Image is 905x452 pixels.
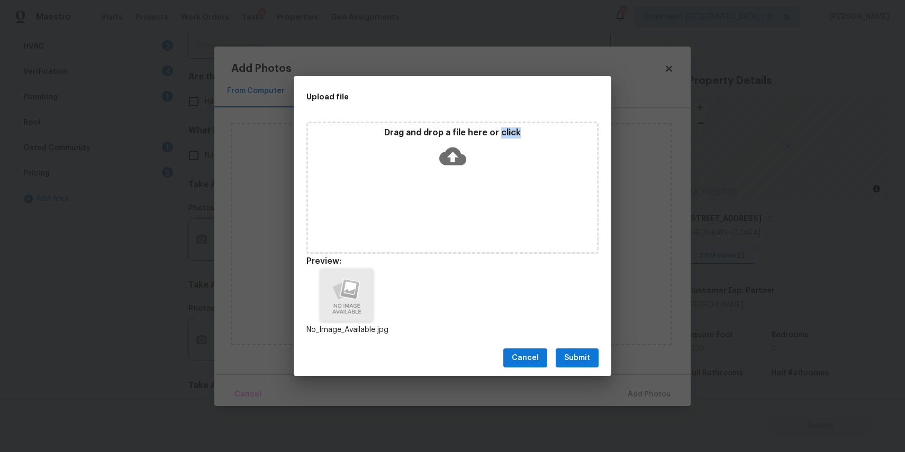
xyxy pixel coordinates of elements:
[306,91,551,103] h2: Upload file
[306,325,387,336] p: No_Image_Available.jpg
[503,348,547,368] button: Cancel
[564,352,590,365] span: Submit
[512,352,539,365] span: Cancel
[320,269,373,321] img: Z
[556,348,599,368] button: Submit
[308,127,597,139] p: Drag and drop a file here or click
